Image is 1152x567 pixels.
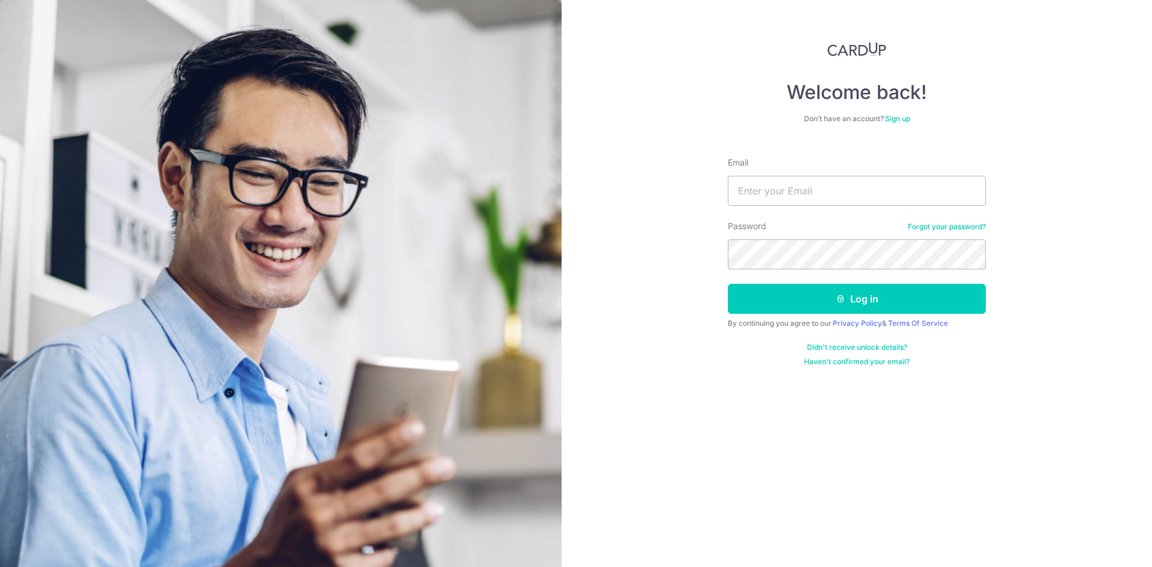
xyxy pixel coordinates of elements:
[728,284,986,314] button: Log in
[827,42,886,56] img: CardUp Logo
[728,80,986,104] h4: Welcome back!
[885,114,910,123] a: Sign up
[833,319,882,328] a: Privacy Policy
[728,319,986,328] div: By continuing you agree to our &
[728,176,986,206] input: Enter your Email
[728,114,986,124] div: Don’t have an account?
[728,157,748,169] label: Email
[807,343,907,352] a: Didn't receive unlock details?
[888,319,948,328] a: Terms Of Service
[804,357,910,367] a: Haven't confirmed your email?
[728,220,766,232] label: Password
[908,222,986,232] a: Forgot your password?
